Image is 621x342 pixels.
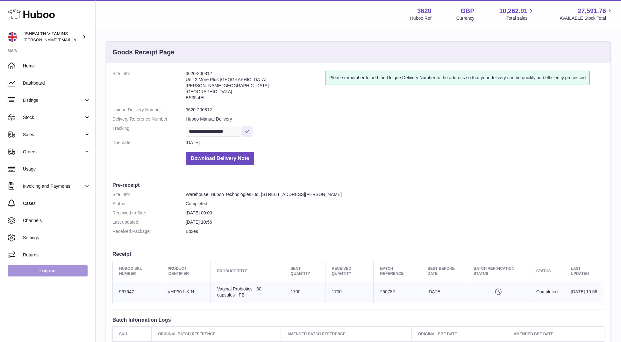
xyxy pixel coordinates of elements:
span: Total sales [506,15,535,21]
span: Orders [23,149,84,155]
th: Batch Verification Status [467,261,530,281]
dt: Due date: [112,140,186,146]
dt: Received Package: [112,228,186,234]
span: Channels [23,218,90,224]
dt: Site Info: [112,71,186,104]
dt: Last updated: [112,219,186,225]
th: Sent Quantity [284,261,325,281]
strong: 3620 [417,7,432,15]
span: Sales [23,132,84,138]
td: VHP30-UK-N [161,281,211,303]
strong: GBP [460,7,474,15]
a: 10,262.91 Total sales [499,7,535,21]
dt: Received to Site: [112,210,186,216]
td: 1700 [325,281,374,303]
td: Completed [530,281,564,303]
dt: Tracking: [112,125,186,136]
span: AVAILABLE Stock Total [560,15,613,21]
th: Original BBE Date [412,326,507,341]
dd: Warehouse, Huboo Technologies Ltd, [STREET_ADDRESS][PERSON_NAME] [186,192,604,198]
span: Invoicing and Payments [23,183,84,189]
dt: Site Info: [112,192,186,198]
span: 27,591.76 [578,7,606,15]
dt: Delivery Reference Number: [112,116,186,122]
dt: Unique Delivery Number: [112,107,186,113]
th: Received Quantity [325,261,374,281]
span: Usage [23,166,90,172]
span: 10,262.91 [499,7,527,15]
address: 3620-200812 Unit 2 More Plus [GEOGRAPHIC_DATA] [PERSON_NAME][GEOGRAPHIC_DATA] [GEOGRAPHIC_DATA] B... [186,71,325,104]
dd: Completed [186,201,604,207]
span: Listings [23,97,84,103]
div: Please remember to add the Unique Delivery Number to the address so that your delivery can be qui... [325,71,590,85]
div: Huboo Ref [410,15,432,21]
dd: [DATE] [186,140,604,146]
span: Settings [23,235,90,241]
span: Cases [23,200,90,206]
dd: [DATE] 10:56 [186,219,604,225]
th: Last updated [564,261,604,281]
td: Vaginal Probiotics - 30 capsules - PB [211,281,284,303]
h3: Pre-receipt [112,181,604,188]
th: Amended BBE Date [507,326,604,341]
td: 1700 [284,281,325,303]
dd: 3620-200812 [186,107,604,113]
th: Best Before Date [421,261,467,281]
th: Status [530,261,564,281]
a: Log out [8,265,88,276]
span: Dashboard [23,80,90,86]
span: Stock [23,115,84,121]
td: 967647 [113,281,161,303]
div: Currency [456,15,475,21]
dt: Status: [112,201,186,207]
th: Huboo SKU Number [113,261,161,281]
th: Product Identifier [161,261,211,281]
th: Product title [211,261,284,281]
dd: Huboo Manual Delivery [186,116,604,122]
th: Batch Reference [374,261,421,281]
span: Home [23,63,90,69]
dd: Boxes [186,228,604,234]
th: Original Batch Reference [151,326,281,341]
button: Download Delivery Note [186,152,254,165]
dd: [DATE] 00:00 [186,210,604,216]
h3: Receipt [112,250,604,257]
th: Amended Batch Reference [281,326,412,341]
h3: Goods Receipt Page [112,48,175,57]
td: [DATE] [421,281,467,303]
td: [DATE] 10:56 [564,281,604,303]
th: SKU [113,326,152,341]
span: Returns [23,252,90,258]
span: [PERSON_NAME][EMAIL_ADDRESS][DOMAIN_NAME] [24,37,128,42]
td: 250782 [374,281,421,303]
a: 27,591.76 AVAILABLE Stock Total [560,7,613,21]
div: JSHEALTH VITAMINS [24,31,81,43]
img: francesca@jshealthvitamins.com [8,32,17,42]
h3: Batch Information Logs [112,316,604,323]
